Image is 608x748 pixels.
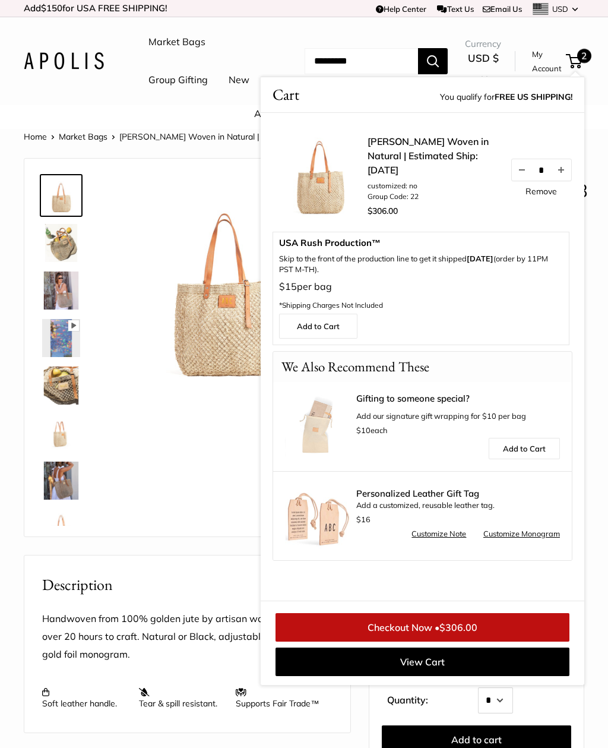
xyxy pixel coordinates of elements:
[40,459,83,502] a: Mercado Woven in Natural | Estimated Ship: Oct. 19th
[42,272,80,310] img: Mercado Woven in Natural | Estimated Ship: Oct. 19th
[24,129,308,144] nav: Breadcrumb
[42,509,80,547] img: Mercado Woven in Natural | Estimated Ship: Oct. 19th
[42,610,332,664] p: Handwoven from 100% golden jute by artisan women taking over 20 hours to craft. Natural or Black,...
[512,159,532,181] button: Decrease quantity by 1
[119,176,332,390] img: Mercado Woven in Natural | Estimated Ship: Oct. 19th
[368,181,498,191] li: customized: no
[279,278,563,314] p: per bag
[418,48,448,74] button: Search
[368,206,398,216] span: $306.00
[42,414,80,452] img: Mercado Woven in Natural | Estimated Ship: Oct. 19th
[42,319,80,357] img: Mercado Woven in Natural | Estimated Ship: Oct. 19th
[41,2,62,14] span: $150
[275,648,569,676] a: View Cart
[483,527,560,541] a: Customize Monogram
[577,49,591,63] span: 2
[356,394,560,438] div: Add our signature gift wrapping for $10 per bag
[465,36,501,52] span: Currency
[387,684,478,714] label: Quantity:
[229,71,249,89] a: New
[42,573,332,596] h2: Description
[279,314,357,339] a: Add to Cart
[275,613,569,642] a: Checkout Now •$306.00
[279,254,563,275] p: Skip to the front of the production line to get it shipped (order by 11PM PST M-TH).
[42,687,127,709] p: Soft leather handle.
[465,49,501,87] button: USD $
[356,489,560,498] span: Personalized Leather Gift Tag
[495,91,572,102] strong: FREE US SHIPPING!
[24,131,47,142] a: Home
[356,489,560,527] div: Add a customized, reusable leather tag.
[139,687,224,709] p: Tear & spill resistant.
[567,54,582,68] a: 2
[551,159,571,181] button: Increase quantity by 1
[489,438,560,459] a: Add to Cart
[532,165,551,175] input: Quantity
[376,4,426,14] a: Help Center
[279,238,563,248] span: USA Rush Production™
[40,269,83,312] a: Mercado Woven in Natural | Estimated Ship: Oct. 19th
[368,134,498,177] a: [PERSON_NAME] Woven in Natural | Estimated Ship: [DATE]
[42,224,80,262] img: Mercado Woven in Natural | Estimated Ship: Oct. 19th
[40,364,83,407] a: Mercado Woven in Natural | Estimated Ship: Oct. 19th
[279,301,383,310] span: *Shipping Charges Not Included
[437,4,473,14] a: Text Us
[356,515,370,524] span: $16
[236,687,321,709] p: Supports Fair Trade™
[148,71,208,89] a: Group Gifting
[305,48,418,74] input: Search...
[468,52,499,64] span: USD $
[356,394,560,403] a: Gifting to someone special?
[24,52,104,70] img: Apolis
[356,425,388,435] span: each
[467,254,493,263] b: [DATE]
[279,280,297,292] span: $15
[285,394,350,459] img: Apolis Signature Gift Wrapping
[273,352,438,382] p: We Also Recommend These
[119,131,308,142] span: [PERSON_NAME] Woven in Natural | Estimated ...
[439,621,477,633] span: $306.00
[254,108,266,119] a: All
[59,131,107,142] a: Market Bags
[440,89,572,106] span: You qualify for
[40,507,83,550] a: Mercado Woven in Natural | Estimated Ship: Oct. 19th
[273,83,299,106] span: Cart
[40,174,83,217] a: Mercado Woven in Natural | Estimated Ship: Oct. 19th
[40,317,83,359] a: Mercado Woven in Natural | Estimated Ship: Oct. 19th
[285,483,350,548] img: Luggage Tag
[368,191,498,202] li: Group Code: 22
[42,176,80,214] img: Mercado Woven in Natural | Estimated Ship: Oct. 19th
[40,222,83,264] a: Mercado Woven in Natural | Estimated Ship: Oct. 19th
[483,4,522,14] a: Email Us
[42,462,80,500] img: Mercado Woven in Natural | Estimated Ship: Oct. 19th
[525,187,557,195] a: Remove
[552,4,568,14] span: USD
[40,412,83,455] a: Mercado Woven in Natural | Estimated Ship: Oct. 19th
[148,33,205,51] a: Market Bags
[411,527,466,541] a: Customize Note
[42,367,80,405] img: Mercado Woven in Natural | Estimated Ship: Oct. 19th
[356,425,370,435] span: $10
[532,47,562,76] a: My Account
